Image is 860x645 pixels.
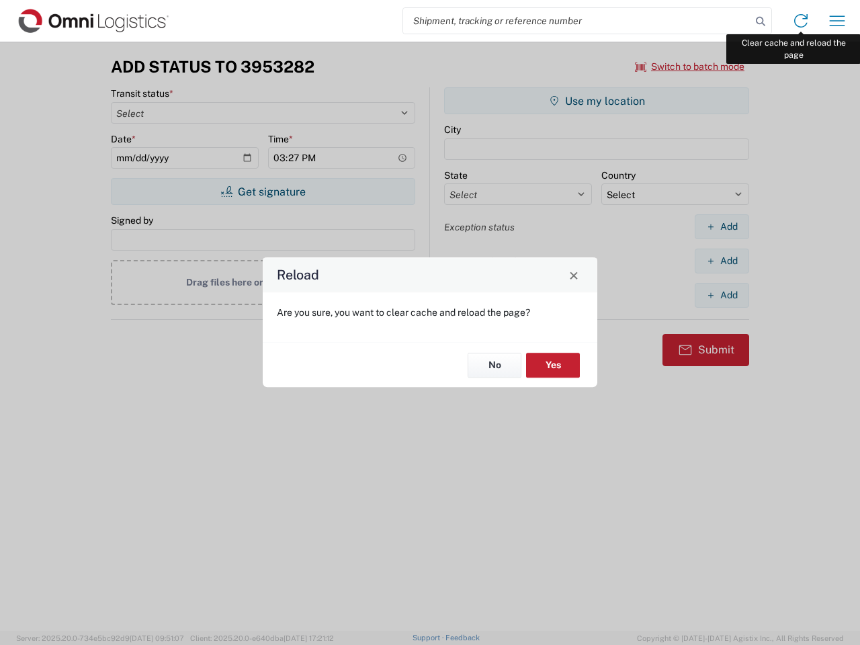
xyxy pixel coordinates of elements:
button: No [468,353,521,378]
p: Are you sure, you want to clear cache and reload the page? [277,306,583,318]
button: Close [564,265,583,284]
h4: Reload [277,265,319,285]
input: Shipment, tracking or reference number [403,8,751,34]
button: Yes [526,353,580,378]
